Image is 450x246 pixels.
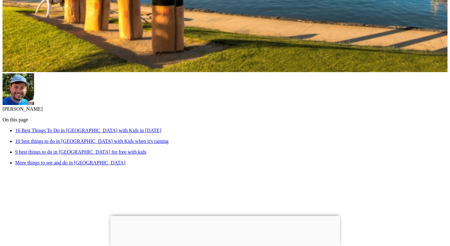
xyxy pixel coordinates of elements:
[15,149,147,155] a: 9 best things to do in [GEOGRAPHIC_DATA] for free with kids
[110,216,340,244] iframe: Advertisement
[3,106,447,112] div: [PERSON_NAME]
[15,128,161,133] a: 16 Best Things To Do in [GEOGRAPHIC_DATA] with Kids in [DATE]
[15,138,169,144] a: 10 best things to do in [GEOGRAPHIC_DATA] with Kids when it's raining
[3,117,447,123] p: On this page
[3,73,34,105] img: Ralfas Jegorovas
[15,160,125,165] a: More things to see and do in [GEOGRAPHIC_DATA]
